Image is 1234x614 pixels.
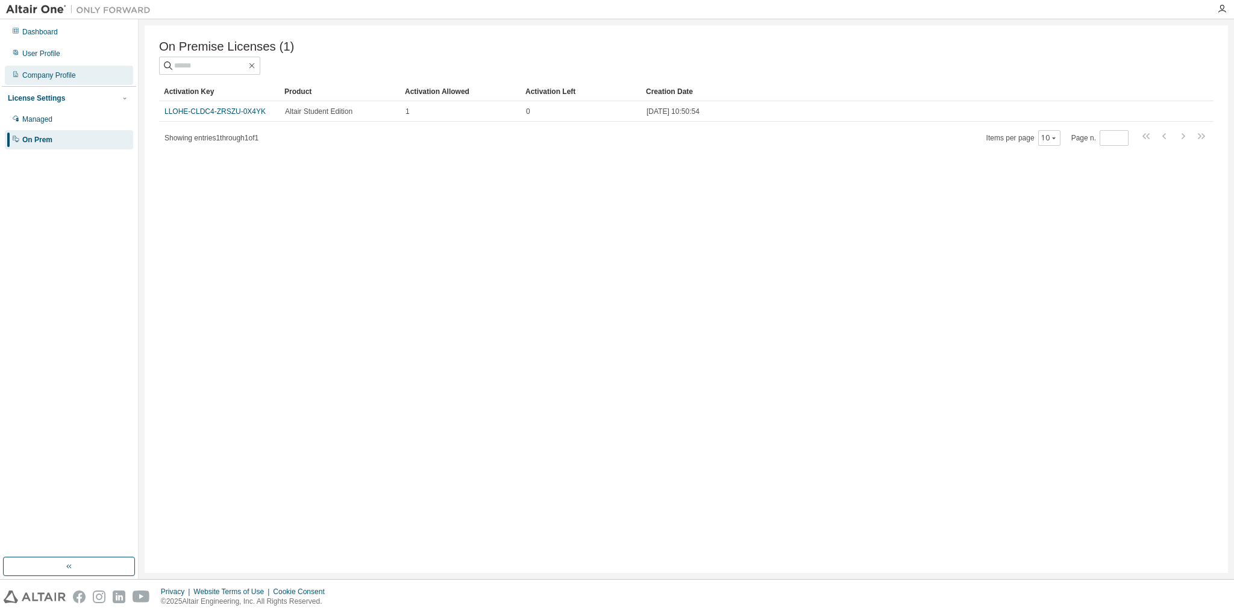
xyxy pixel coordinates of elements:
[22,70,76,80] div: Company Profile
[285,107,352,116] span: Altair Student Edition
[525,82,636,101] div: Activation Left
[159,40,294,54] span: On Premise Licenses (1)
[164,134,258,142] span: Showing entries 1 through 1 of 1
[406,107,410,116] span: 1
[986,130,1060,146] span: Items per page
[93,591,105,603] img: instagram.svg
[4,591,66,603] img: altair_logo.svg
[22,27,58,37] div: Dashboard
[1071,130,1129,146] span: Page n.
[113,591,125,603] img: linkedin.svg
[164,107,266,116] a: LLOHE-CLDC4-ZRSZU-0X4YK
[1041,133,1057,143] button: 10
[405,82,516,101] div: Activation Allowed
[22,49,60,58] div: User Profile
[133,591,150,603] img: youtube.svg
[193,587,273,597] div: Website Terms of Use
[273,587,331,597] div: Cookie Consent
[284,82,395,101] div: Product
[526,107,530,116] span: 0
[161,587,193,597] div: Privacy
[8,93,65,103] div: License Settings
[164,82,275,101] div: Activation Key
[161,597,332,607] p: © 2025 Altair Engineering, Inc. All Rights Reserved.
[647,107,700,116] span: [DATE] 10:50:54
[22,114,52,124] div: Managed
[6,4,157,16] img: Altair One
[73,591,86,603] img: facebook.svg
[646,82,1160,101] div: Creation Date
[22,135,52,145] div: On Prem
